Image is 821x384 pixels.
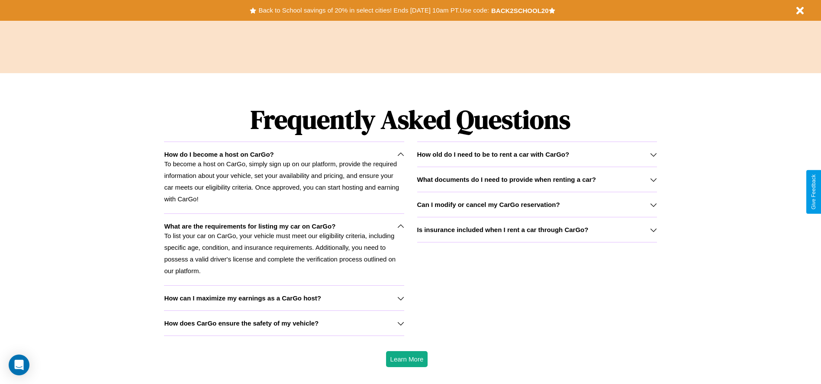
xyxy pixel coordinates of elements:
p: To become a host on CarGo, simply sign up on our platform, provide the required information about... [164,158,404,205]
button: Learn More [386,351,428,367]
h3: How does CarGo ensure the safety of my vehicle? [164,319,319,327]
div: Give Feedback [811,174,817,210]
h3: How do I become a host on CarGo? [164,151,274,158]
h1: Frequently Asked Questions [164,97,657,142]
p: To list your car on CarGo, your vehicle must meet our eligibility criteria, including specific ag... [164,230,404,277]
h3: Can I modify or cancel my CarGo reservation? [417,201,560,208]
h3: How can I maximize my earnings as a CarGo host? [164,294,321,302]
h3: Is insurance included when I rent a car through CarGo? [417,226,589,233]
h3: What documents do I need to provide when renting a car? [417,176,596,183]
div: Open Intercom Messenger [9,355,29,375]
b: BACK2SCHOOL20 [491,7,549,14]
h3: How old do I need to be to rent a car with CarGo? [417,151,570,158]
button: Back to School savings of 20% in select cities! Ends [DATE] 10am PT.Use code: [256,4,491,16]
h3: What are the requirements for listing my car on CarGo? [164,223,335,230]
